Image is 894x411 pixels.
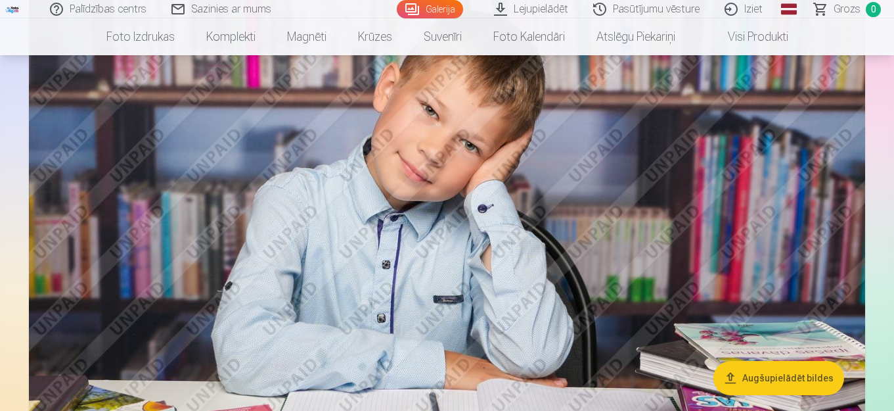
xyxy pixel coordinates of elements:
[713,361,844,395] button: Augšupielādēt bildes
[834,1,860,17] span: Grozs
[91,18,190,55] a: Foto izdrukas
[691,18,804,55] a: Visi produkti
[5,5,20,13] img: /fa1
[190,18,271,55] a: Komplekti
[271,18,342,55] a: Magnēti
[866,2,881,17] span: 0
[478,18,581,55] a: Foto kalendāri
[342,18,408,55] a: Krūzes
[581,18,691,55] a: Atslēgu piekariņi
[408,18,478,55] a: Suvenīri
